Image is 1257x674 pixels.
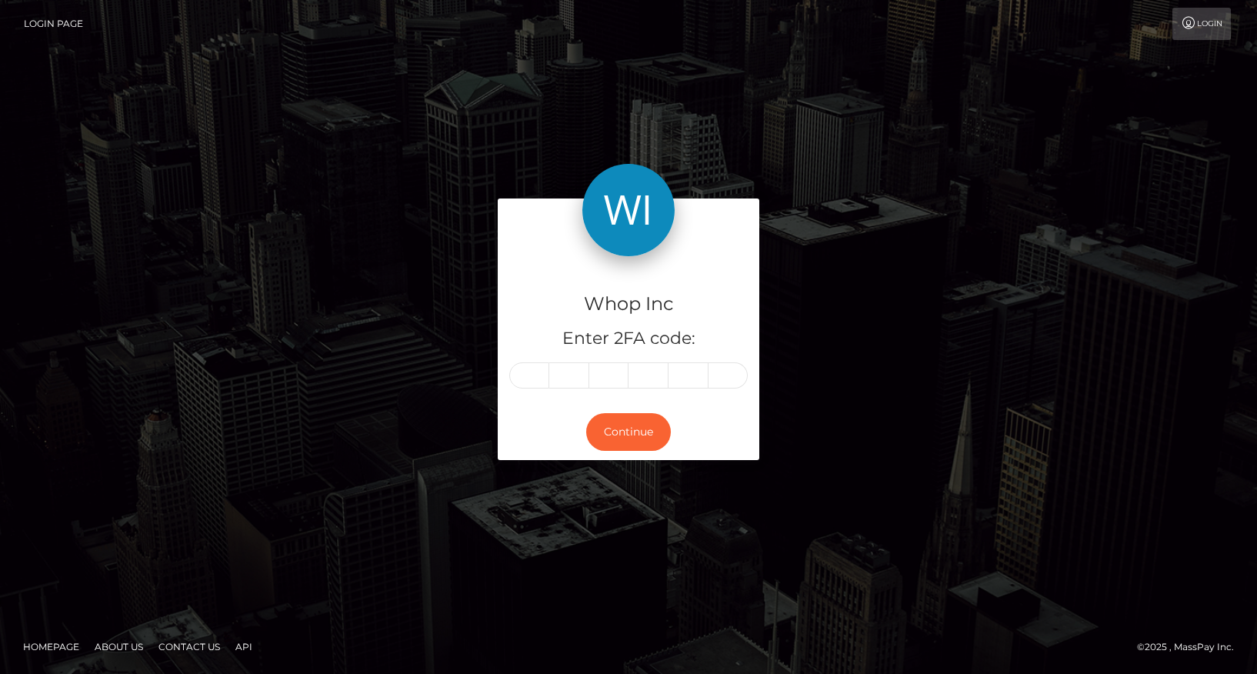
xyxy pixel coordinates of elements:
a: Homepage [17,635,85,659]
a: Login Page [24,8,83,40]
div: © 2025 , MassPay Inc. [1137,639,1245,656]
a: Contact Us [152,635,226,659]
a: Login [1172,8,1231,40]
a: About Us [88,635,149,659]
button: Continue [586,413,671,451]
h4: Whop Inc [509,291,748,318]
h5: Enter 2FA code: [509,327,748,351]
img: Whop Inc [582,164,675,256]
a: API [229,635,258,659]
